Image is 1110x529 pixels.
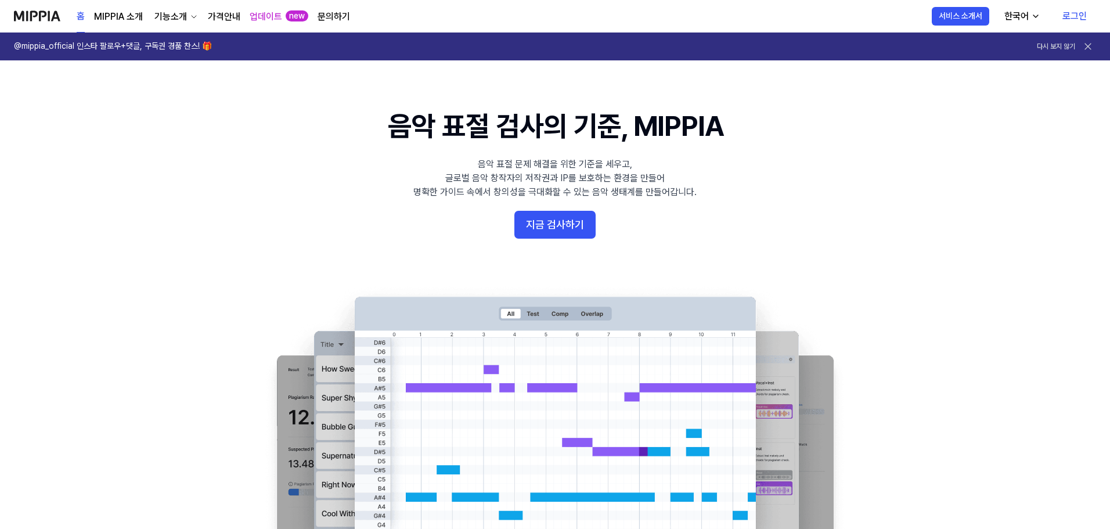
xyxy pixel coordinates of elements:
button: 한국어 [995,5,1047,28]
button: 지금 검사하기 [514,211,596,239]
button: 다시 보지 않기 [1037,42,1075,52]
button: 기능소개 [152,10,199,24]
img: main Image [253,285,857,529]
div: new [286,10,308,22]
div: 기능소개 [152,10,189,24]
a: MIPPIA 소개 [94,10,143,24]
a: 홈 [77,1,85,33]
a: 가격안내 [208,10,240,24]
a: 문의하기 [318,10,350,24]
a: 업데이트 [250,10,282,24]
button: 서비스 소개서 [932,7,989,26]
h1: @mippia_official 인스타 팔로우+댓글, 구독권 경품 찬스! 🎁 [14,41,212,52]
div: 한국어 [1002,9,1031,23]
div: 음악 표절 문제 해결을 위한 기준을 세우고, 글로벌 음악 창작자의 저작권과 IP를 보호하는 환경을 만들어 명확한 가이드 속에서 창의성을 극대화할 수 있는 음악 생태계를 만들어... [413,157,697,199]
h1: 음악 표절 검사의 기준, MIPPIA [388,107,723,146]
